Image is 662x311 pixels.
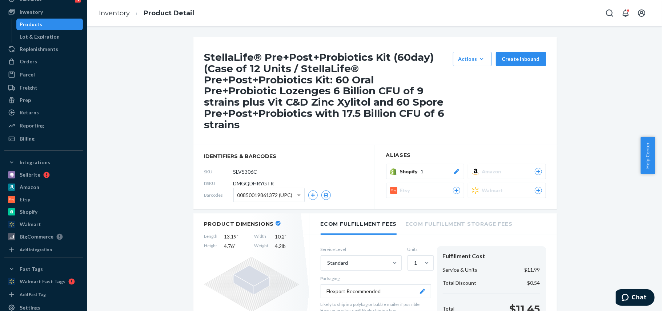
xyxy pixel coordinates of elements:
[468,183,546,198] button: Walmart
[20,184,39,191] div: Amazon
[4,194,83,205] a: Etsy
[204,221,274,227] h2: Product Dimensions
[468,164,546,179] button: Amazon
[237,233,239,240] span: "
[275,233,299,240] span: 10.2
[386,183,464,198] button: Etsy
[4,107,83,118] a: Returns
[327,259,328,267] input: Standard
[602,6,617,20] button: Open Search Box
[20,109,39,116] div: Returns
[386,164,464,179] button: Shopify1
[237,189,293,201] span: 00850019861372 (UPC)
[204,233,218,240] span: Length
[20,33,60,40] div: Lot & Expiration
[321,246,402,252] label: Service Level
[328,259,348,267] div: Standard
[20,291,46,298] div: Add Fast Tag
[4,133,83,145] a: Billing
[20,46,58,53] div: Replenishments
[453,52,492,66] button: Actions
[20,278,65,285] div: Walmart Fast Tags
[458,55,486,63] div: Actions
[20,171,40,178] div: Sellbrite
[4,206,83,218] a: Shopify
[616,289,655,307] iframe: Opens a widget where you can chat to one of our agents
[16,19,83,30] a: Products
[641,137,655,174] button: Help Center
[400,187,413,194] span: Etsy
[408,246,431,252] label: Units
[443,266,478,273] p: Service & Units
[204,192,233,198] span: Barcodes
[20,84,37,91] div: Freight
[4,157,83,168] button: Integrations
[443,252,540,260] div: Fulfillment Cost
[321,275,431,282] p: Packaging
[20,21,43,28] div: Products
[405,213,512,233] li: Ecom Fulfillment Storage Fees
[4,69,83,80] a: Parcel
[4,263,83,275] button: Fast Tags
[4,43,83,55] a: Replenishments
[414,259,417,267] div: 1
[526,279,540,287] p: -$0.54
[4,120,83,131] a: Reporting
[4,169,83,181] a: Sellbrite
[4,219,83,230] a: Walmart
[4,6,83,18] a: Inventory
[4,231,83,243] a: BigCommerce
[4,245,83,254] a: Add Integration
[4,181,83,193] a: Amazon
[20,221,41,228] div: Walmart
[20,159,50,166] div: Integrations
[4,56,83,67] a: Orders
[20,8,43,16] div: Inventory
[204,243,218,250] span: Height
[4,82,83,94] a: Freight
[482,168,504,175] span: Amazon
[20,135,35,142] div: Billing
[20,208,37,216] div: Shopify
[482,187,506,194] span: Walmart
[224,233,248,240] span: 13.19
[204,180,233,186] span: DSKU
[525,266,540,273] p: $11.99
[20,265,43,273] div: Fast Tags
[618,6,633,20] button: Open notifications
[400,168,421,175] span: Shopify
[321,213,397,235] li: Ecom Fulfillment Fees
[20,122,44,129] div: Reporting
[20,71,35,78] div: Parcel
[204,153,364,160] span: identifiers & barcodes
[20,196,30,203] div: Etsy
[275,243,299,250] span: 4.2 lb
[496,52,546,66] button: Create inbound
[224,243,248,250] span: 4.76
[4,94,83,106] a: Prep
[144,9,194,17] a: Product Detail
[421,168,424,175] span: 1
[4,276,83,287] a: Walmart Fast Tags
[233,180,274,187] span: DMGQDHRYGTR
[204,52,449,130] h1: StellaLife® Pre+Post+Probiotics Kit (60day) (Case of 12 Units / StellaLife® Pre+Post+Probiotics K...
[234,243,236,249] span: "
[254,233,269,240] span: Width
[16,31,83,43] a: Lot & Expiration
[99,9,130,17] a: Inventory
[93,3,200,24] ol: breadcrumbs
[634,6,649,20] button: Open account menu
[20,97,31,104] div: Prep
[386,153,546,158] h2: Aliases
[443,279,477,287] p: Total Discount
[204,169,233,175] span: SKU
[20,247,52,253] div: Add Integration
[20,58,37,65] div: Orders
[4,290,83,299] a: Add Fast Tag
[254,243,269,250] span: Weight
[414,259,414,267] input: 1
[285,233,287,240] span: "
[20,233,53,240] div: BigCommerce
